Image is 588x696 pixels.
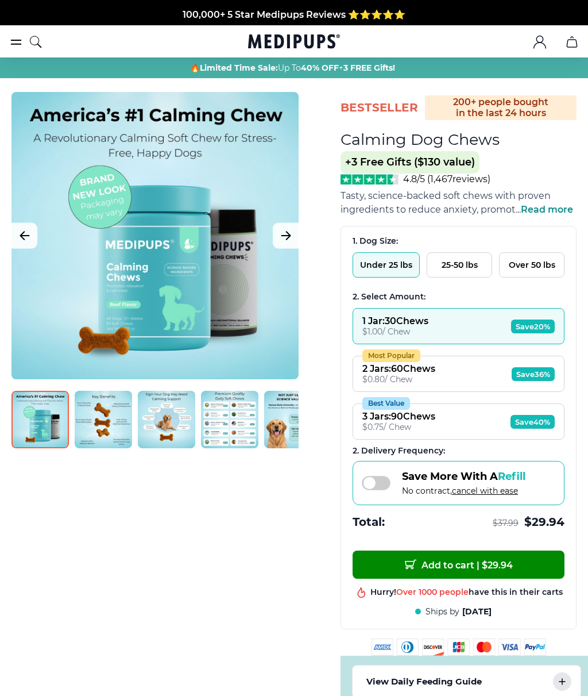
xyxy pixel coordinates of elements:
[341,190,551,201] span: Tasty, science-backed soft chews with proven
[499,252,564,278] button: Over 50 lbs
[29,28,42,56] button: search
[516,204,573,215] span: ...
[362,374,435,384] div: $ 0.80 / Chew
[462,606,492,617] span: [DATE]
[370,585,563,595] div: Hurry! have this in their carts
[362,422,435,432] div: $ 0.75 / Chew
[138,391,195,448] img: Calming Dog Chews | Natural Dog Supplements
[512,367,555,381] span: Save 36%
[415,598,519,609] div: in this shop
[362,349,420,362] div: Most Popular
[353,291,564,302] div: 2. Select Amount:
[362,316,428,326] div: 1 Jar : 30 Chews
[372,639,546,656] img: payment methods
[362,326,428,337] div: $ 1.00 / Chew
[526,28,554,56] button: account
[521,204,573,215] span: Read more
[366,675,482,689] p: View Daily Feeding Guide
[11,391,69,448] img: Calming Dog Chews | Natural Dog Supplements
[511,320,555,333] span: Save 20%
[353,514,385,530] span: Total:
[362,363,435,374] div: 2 Jars : 60 Chews
[341,204,516,215] span: ingredients to reduce anxiety, promot
[341,130,500,149] h1: Calming Dog Chews
[341,151,479,174] span: +3 Free Gifts ($130 value)
[190,62,395,74] span: 🔥 Up To +
[403,174,490,184] span: 4.8/5 ( 1,467 reviews)
[558,28,586,56] button: cart
[402,486,525,496] span: No contract,
[427,252,492,278] button: 25-50 lbs
[183,7,405,18] span: 100,000+ 5 Star Medipups Reviews ⭐️⭐️⭐️⭐️⭐️
[493,518,519,529] span: $ 37.99
[75,391,132,448] img: Calming Dog Chews | Natural Dog Supplements
[452,486,518,496] span: cancel with ease
[415,598,470,609] span: Best product
[510,415,555,429] span: Save 40%
[353,356,564,392] button: Most Popular2 Jars:60Chews$0.80/ ChewSave36%
[11,223,37,249] button: Previous Image
[9,35,23,49] button: burger-menu
[498,470,525,483] span: Refill
[353,403,564,440] button: Best Value3 Jars:90Chews$0.75/ ChewSave40%
[341,174,399,184] img: Stars - 4.8
[264,391,322,448] img: Calming Dog Chews | Natural Dog Supplements
[201,391,258,448] img: Calming Dog Chews | Natural Dog Supplements
[248,33,340,52] a: Medipups
[273,223,299,249] button: Next Image
[103,21,485,32] span: Made In The [GEOGRAPHIC_DATA] from domestic & globally sourced ingredients
[396,585,469,595] span: Over 1000 people
[405,559,513,571] span: Add to cart | $ 29.94
[425,95,577,120] div: 200+ people bought in the last 24 hours
[402,470,525,483] span: Save More With A
[353,252,420,278] button: Under 25 lbs
[353,236,564,247] div: 1. Dog Size:
[362,411,435,422] div: 3 Jars : 90 Chews
[524,514,564,530] span: $ 29.94
[425,606,459,617] span: Ships by
[353,308,564,344] button: 1 Jar:30Chews$1.00/ ChewSave20%
[353,445,445,456] span: 2 . Delivery Frequency:
[353,551,564,579] button: Add to cart | $29.94
[341,100,418,116] span: BestSeller
[362,397,410,410] div: Best Value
